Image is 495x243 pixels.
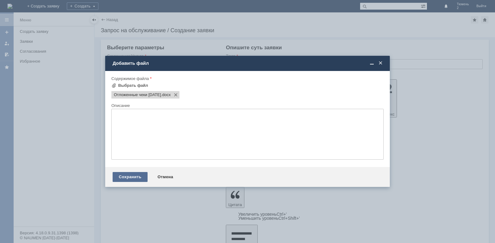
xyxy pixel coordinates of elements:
[111,77,382,81] div: Содержимое файла
[111,104,382,108] div: Описание
[118,83,148,88] div: Выбрать файл
[161,92,171,97] span: Отложенные чеки 08.10.2025.docx
[377,60,384,66] span: Закрыть
[114,92,161,97] span: Отложенные чеки 08.10.2025.docx
[2,2,90,12] div: [PERSON_NAME] удалить отложенные чеки во вложении
[369,60,375,66] span: Свернуть (Ctrl + M)
[113,60,384,66] div: Добавить файл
